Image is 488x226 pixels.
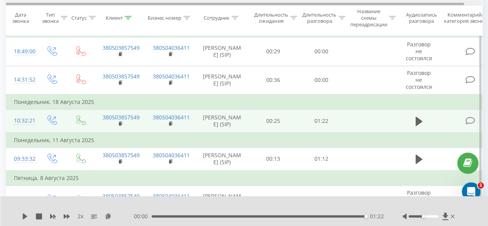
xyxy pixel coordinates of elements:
[6,11,35,24] div: Дата звонка
[153,44,190,51] a: 380504036411
[195,110,249,133] td: [PERSON_NAME] (SIP)
[103,44,140,51] a: 380503857549
[153,192,190,200] a: 380504036411
[153,151,190,159] a: 380504036411
[103,151,140,159] a: 380503857549
[297,37,346,66] td: 00:00
[302,11,336,24] div: Длительность разговора
[249,148,297,170] td: 00:13
[153,73,190,80] a: 380504036411
[71,15,87,21] div: Статус
[297,66,346,94] td: 00:00
[153,114,190,121] a: 380504036411
[478,182,484,189] span: 1
[370,212,383,220] span: 01:22
[249,110,297,133] td: 00:25
[249,66,297,94] td: 00:36
[254,11,288,24] div: Длительность ожидания
[134,212,152,220] span: 00:00
[297,148,346,170] td: 01:12
[103,192,140,200] a: 380503857549
[14,113,29,128] div: 10:32:21
[406,41,432,62] span: Разговор не состоялся
[148,15,181,21] div: Бизнес номер
[14,44,29,59] div: 18:49:00
[249,37,297,66] td: 00:29
[14,72,29,87] div: 14:31:52
[14,192,29,207] div: 17:13:41
[204,15,230,21] div: Сотрудник
[106,15,123,21] div: Клиент
[195,37,249,66] td: [PERSON_NAME] (SIP)
[402,11,440,24] div: Аудиозапись разговора
[14,151,29,167] div: 09:33:32
[443,11,488,24] div: Комментарий/категория звонка
[297,110,346,133] td: 01:22
[422,215,425,218] div: Accessibility label
[195,186,249,214] td: [PERSON_NAME] (SIP)
[195,148,249,170] td: [PERSON_NAME] (SIP)
[350,8,387,28] div: Название схемы переадресации
[103,73,140,80] a: 380503857549
[406,69,432,90] span: Разговор не состоялся
[462,182,480,201] iframe: Intercom live chat
[297,186,346,214] td: 00:00
[103,114,140,121] a: 380503857549
[365,215,368,218] div: Accessibility label
[195,66,249,94] td: [PERSON_NAME] (SIP)
[78,212,83,220] span: 2 x
[249,186,297,214] td: 00:13
[42,11,59,24] div: Тип звонка
[406,189,432,210] span: Разговор не состоялся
